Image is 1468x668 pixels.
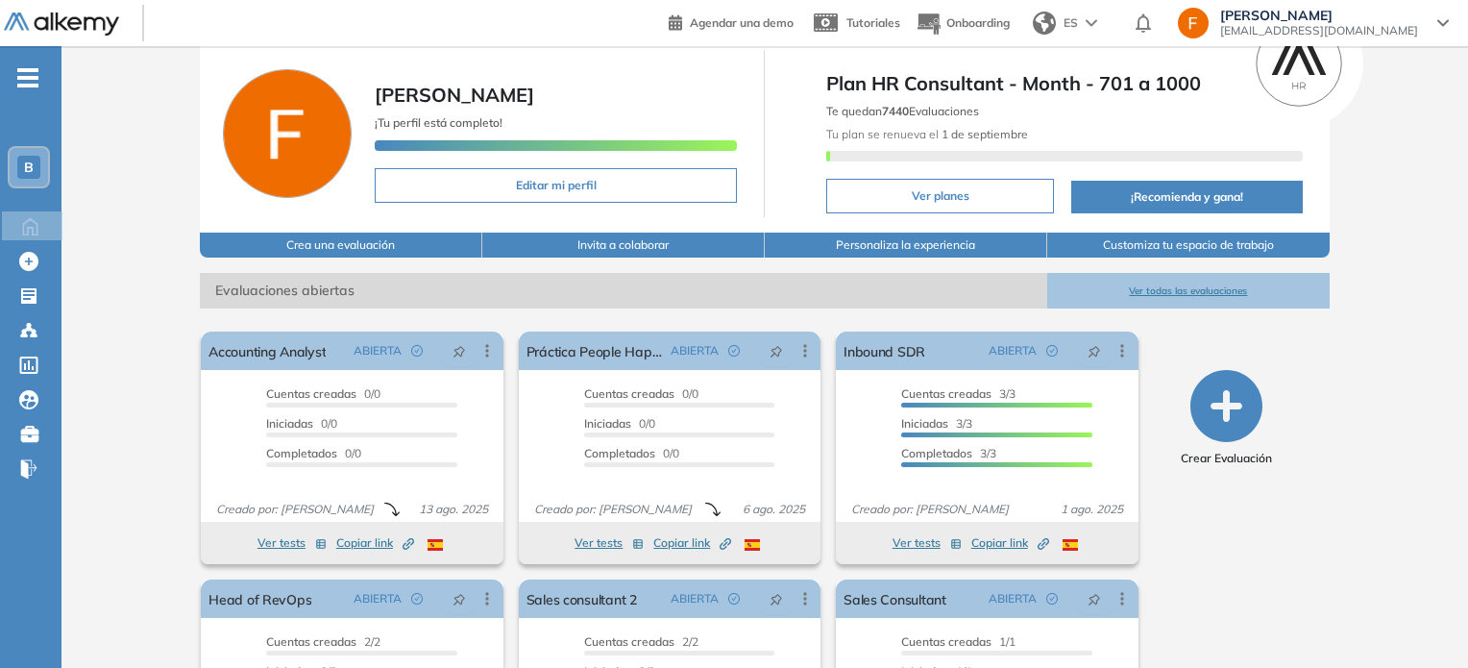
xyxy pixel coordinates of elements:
span: ABIERTA [354,342,402,359]
span: check-circle [411,593,423,605]
span: Cuentas creadas [584,386,674,401]
img: arrow [1086,19,1097,27]
span: Iniciadas [901,416,948,431]
span: B [24,160,34,175]
button: Ver tests [893,532,962,555]
span: pushpin [770,343,783,359]
span: 3/3 [901,446,996,460]
span: 0/0 [266,446,361,460]
button: Copiar link [336,532,414,555]
span: Tu plan se renueva el [826,127,1028,141]
span: 6 ago. 2025 [735,501,813,518]
span: Iniciadas [266,416,313,431]
span: Agendar una demo [690,15,794,30]
div: Widget de chat [1123,446,1468,668]
span: 13 ago. 2025 [411,501,496,518]
button: Customiza tu espacio de trabajo [1047,233,1330,258]
span: pushpin [1088,591,1101,606]
span: 2/2 [266,634,380,649]
button: Copiar link [971,532,1049,555]
img: world [1033,12,1056,35]
a: Práctica People Happiness [526,332,663,370]
a: Sales Consultant [844,580,946,618]
span: pushpin [1088,343,1101,359]
span: 0/0 [584,446,679,460]
img: ESP [745,539,760,551]
span: pushpin [453,591,466,606]
button: Editar mi perfil [375,168,737,203]
b: 7440 [882,104,909,118]
span: Completados [901,446,972,460]
span: 0/0 [584,386,698,401]
img: Logo [4,12,119,37]
span: Cuentas creadas [901,386,991,401]
span: 3/3 [901,386,1015,401]
span: Creado por: [PERSON_NAME] [844,501,1016,518]
button: Ver todas las evaluaciones [1047,273,1330,309]
button: ¡Recomienda y gana! [1071,181,1302,213]
span: ES [1064,14,1078,32]
img: Foto de perfil [223,69,352,198]
img: ESP [428,539,443,551]
span: Creado por: [PERSON_NAME] [208,501,381,518]
button: pushpin [1073,583,1115,614]
span: Onboarding [946,15,1010,30]
a: Inbound SDR [844,332,925,370]
span: 0/0 [266,386,380,401]
span: pushpin [770,591,783,606]
button: Ver planes [826,179,1054,213]
button: Crear Evaluación [1181,370,1272,467]
span: Copiar link [653,534,731,552]
button: pushpin [1073,335,1115,366]
i: - [17,76,38,80]
span: check-circle [411,345,423,357]
button: Ver tests [257,532,327,555]
span: 0/0 [266,416,337,431]
a: Sales consultant 2 [526,580,637,618]
button: Onboarding [916,3,1010,44]
span: check-circle [728,345,740,357]
button: Copiar link [653,532,731,555]
button: pushpin [438,335,480,366]
span: Cuentas creadas [266,634,356,649]
button: Invita a colaborar [482,233,765,258]
span: Tutoriales [846,15,900,30]
span: 2/2 [584,634,698,649]
span: Creado por: [PERSON_NAME] [526,501,699,518]
button: pushpin [755,335,797,366]
span: Plan HR Consultant - Month - 701 a 1000 [826,69,1302,98]
button: Crea una evaluación [200,233,482,258]
span: Cuentas creadas [584,634,674,649]
span: Copiar link [336,534,414,552]
span: check-circle [1046,345,1058,357]
span: ¡Tu perfil está completo! [375,115,502,130]
span: [PERSON_NAME] [1220,8,1418,23]
span: ABIERTA [989,342,1037,359]
button: Personaliza la experiencia [765,233,1047,258]
span: Te quedan Evaluaciones [826,104,979,118]
span: ABIERTA [671,342,719,359]
span: 1 ago. 2025 [1053,501,1131,518]
span: 1/1 [901,634,1015,649]
span: ABIERTA [989,590,1037,607]
span: Completados [266,446,337,460]
span: Iniciadas [584,416,631,431]
span: check-circle [728,593,740,605]
span: check-circle [1046,593,1058,605]
a: Accounting Analyst [208,332,326,370]
button: pushpin [755,583,797,614]
span: ABIERTA [354,590,402,607]
b: 1 de septiembre [939,127,1028,141]
iframe: Chat Widget [1123,446,1468,668]
span: Copiar link [971,534,1049,552]
span: Cuentas creadas [901,634,991,649]
span: Cuentas creadas [266,386,356,401]
span: Completados [584,446,655,460]
button: Ver tests [575,532,644,555]
span: Evaluaciones abiertas [200,273,1047,309]
span: ABIERTA [671,590,719,607]
button: pushpin [438,583,480,614]
span: [PERSON_NAME] [375,83,534,107]
span: pushpin [453,343,466,359]
a: Head of RevOps [208,580,311,618]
